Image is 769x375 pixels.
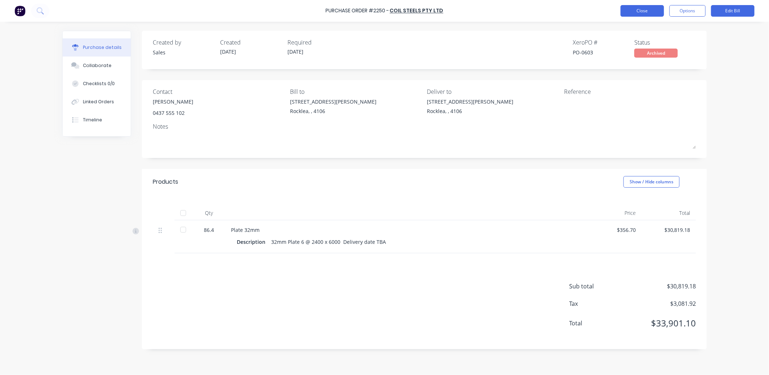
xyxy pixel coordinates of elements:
[83,44,122,51] div: Purchase details
[290,87,422,96] div: Bill to
[153,49,214,56] div: Sales
[63,111,131,129] button: Timeline
[427,107,514,115] div: Rocklea, , 4106
[153,178,178,186] div: Products
[231,226,581,234] div: Plate 32mm
[390,7,444,14] a: Coil Steels Pty Ltd
[193,206,225,220] div: Qty
[153,122,696,131] div: Notes
[569,299,623,308] span: Tax
[427,98,514,105] div: [STREET_ADDRESS][PERSON_NAME]
[427,87,559,96] div: Deliver to
[83,62,112,69] div: Collaborate
[623,299,696,308] span: $3,081.92
[569,282,623,291] span: Sub total
[634,38,696,47] div: Status
[326,7,389,15] div: Purchase Order #2250 -
[153,87,285,96] div: Contact
[587,206,642,220] div: Price
[711,5,755,17] button: Edit Bill
[220,38,282,47] div: Created
[63,57,131,75] button: Collaborate
[63,93,131,111] button: Linked Orders
[669,5,706,17] button: Options
[634,49,678,58] div: Archived
[14,5,25,16] img: Factory
[290,98,377,105] div: [STREET_ADDRESS][PERSON_NAME]
[290,107,377,115] div: Rocklea, , 4106
[623,176,680,188] button: Show / Hide columns
[569,319,623,328] span: Total
[573,49,634,56] div: PO-0603
[153,38,214,47] div: Created by
[564,87,696,96] div: Reference
[287,38,349,47] div: Required
[237,237,271,247] div: Description
[621,5,664,17] button: Close
[593,226,636,234] div: $356.70
[647,226,690,234] div: $30,819.18
[623,282,696,291] span: $30,819.18
[271,237,386,247] div: 32mm Plate 6 @ 2400 x 6000 Delivery date TBA
[153,98,193,105] div: [PERSON_NAME]
[83,117,102,123] div: Timeline
[83,80,115,87] div: Checklists 0/0
[573,38,634,47] div: Xero PO #
[83,99,114,105] div: Linked Orders
[623,317,696,330] span: $33,901.10
[642,206,696,220] div: Total
[63,38,131,57] button: Purchase details
[63,75,131,93] button: Checklists 0/0
[198,226,219,234] div: 86.4
[153,109,193,117] div: 0437 555 102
